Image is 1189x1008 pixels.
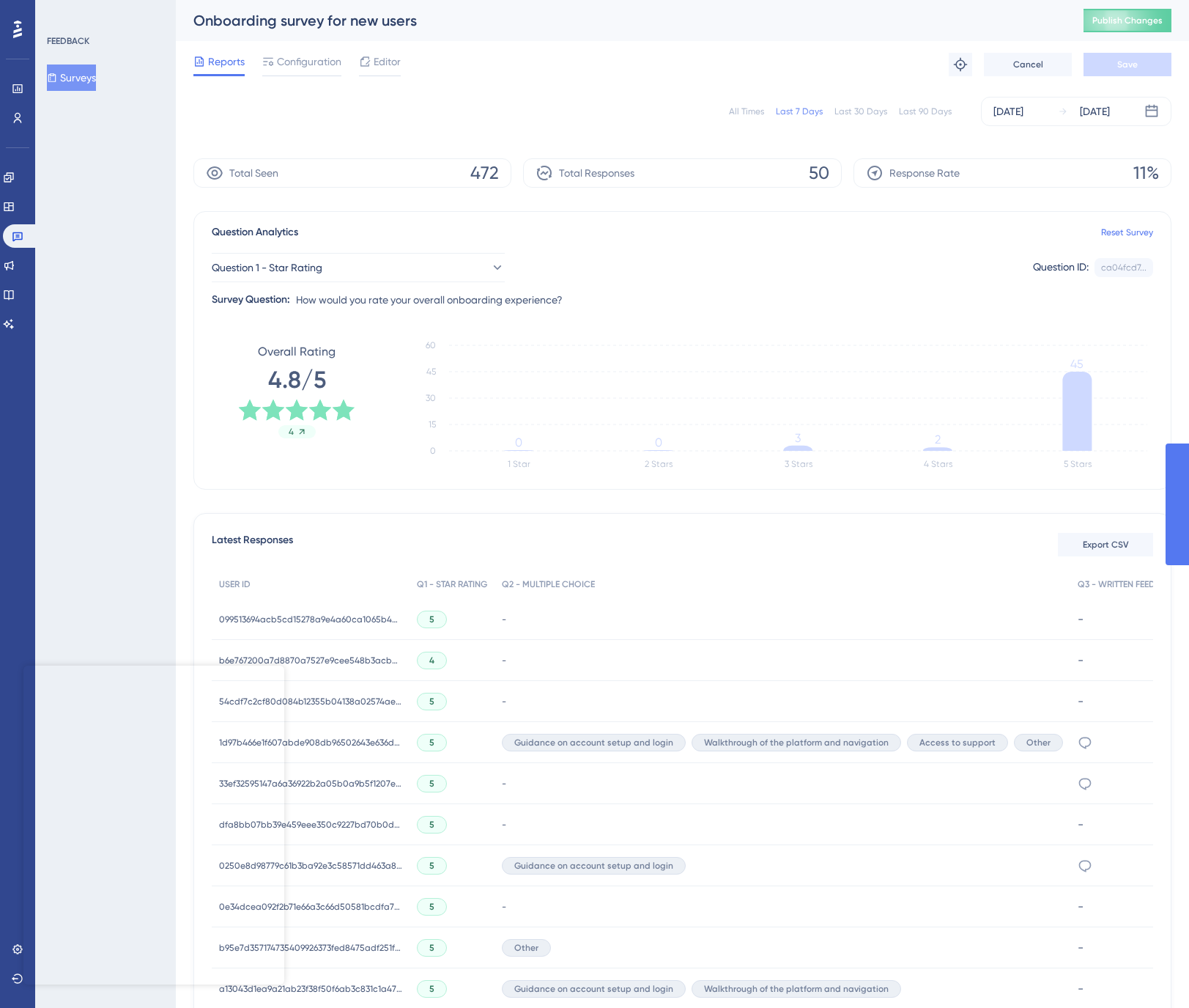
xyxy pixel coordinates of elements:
span: 11% [1133,161,1159,185]
button: Export CSV [1058,533,1153,556]
div: Last 30 Days [834,106,887,117]
span: Access to support [919,737,996,748]
span: b6e767200a7d8870a7527e9cee548b3acba3448ea82aae9910f18b67a62af1cb [219,655,402,666]
span: 4 [289,426,294,438]
span: 5 [429,819,434,831]
span: Export CSV [1083,539,1129,551]
span: - [502,655,506,666]
span: 5 [429,860,434,872]
span: Walkthrough of the platform and navigation [704,737,889,748]
tspan: 15 [429,419,436,430]
span: 472 [470,161,499,185]
div: Onboarding survey for new users [193,10,1047,31]
span: Walkthrough of the platform and navigation [704,983,889,995]
div: - [1078,612,1178,626]
iframe: UserGuiding AI Assistant Launcher [1127,950,1171,994]
tspan: 0 [515,435,522,449]
span: Other [514,942,538,954]
span: 0e34dcea092f2b71e66a3c66d50581bcdfa7384ded8f52a8805b7bee35828a9e [219,901,402,913]
span: Total Responses [559,164,634,182]
tspan: 30 [426,393,436,403]
text: 4 Stars [924,459,952,469]
span: Save [1117,59,1138,70]
span: Q2 - MULTIPLE CHOICE [502,578,595,590]
span: 4 [429,655,434,666]
div: - [1078,941,1178,954]
span: Configuration [277,53,341,70]
span: 50 [809,161,829,185]
tspan: 0 [655,435,662,449]
span: 54cdf7c2cf80d084b12355b04138a02574ae58f1bdfe2c36602edbedb5175861 [219,696,402,707]
div: - [1078,694,1178,708]
span: Question Analytics [212,224,298,241]
a: Reset Survey [1101,227,1153,238]
div: ca04fcd7... [1101,262,1147,273]
div: All Times [729,106,764,117]
span: Total Seen [229,164,278,182]
span: - [502,614,506,625]
span: - [502,819,506,831]
div: FEEDBACK [47,35,89,47]
div: Question ID: [1033,258,1089,277]
text: 2 Stars [645,459,673,469]
span: Publish Changes [1092,15,1163,26]
span: 5 [429,737,434,748]
span: dfa8bb07bb39e459eee350c9227bd70b0d3505d214cb499d8ef15065603d0ef7 [219,819,402,831]
span: a13043d1ea9a21ab23f38f50f6ab3c831c1a476d9f69e1b088cafbccf2fb1cab [219,983,402,995]
div: [DATE] [1080,103,1110,120]
span: Question 1 - Star Rating [212,259,322,276]
div: - [1078,653,1178,667]
button: Save [1084,53,1171,76]
span: b95e7d357174735409926373fed8475adf251f2cf11ec61293004b38dd7782b5 [219,942,402,954]
button: Question 1 - Star Rating [212,253,505,282]
span: Q3 - WRITTEN FEEDBACK [1078,578,1178,590]
text: 3 Stars [785,459,812,469]
span: 5 [429,614,434,625]
div: [DATE] [993,103,1023,120]
text: 5 Stars [1064,459,1092,469]
tspan: 45 [1070,357,1084,371]
span: Guidance on account setup and login [514,860,673,872]
span: Overall Rating [258,343,336,361]
span: - [502,778,506,790]
div: Last 7 Days [776,106,823,117]
tspan: 0 [430,446,436,456]
tspan: 3 [795,431,801,445]
span: Editor [374,53,401,70]
button: Surveys [47,65,96,91]
span: Q1 - STAR RATING [417,578,487,590]
span: Response Rate [889,164,960,182]
span: Latest Responses [212,531,293,558]
span: How would you rate your overall onboarding experience? [296,291,563,309]
span: - [502,696,506,707]
text: 1 Star [508,459,530,469]
span: 099513694acb5cd15278a9e4a60ca1065b455414351be9d54bbddcf6d883ced2 [219,614,402,625]
span: 5 [429,778,434,790]
div: - [1078,982,1178,996]
span: 5 [429,901,434,913]
tspan: 45 [426,367,436,377]
span: 5 [429,942,434,954]
span: 5 [429,983,434,995]
span: USER ID [219,578,251,590]
span: Reports [208,53,245,70]
button: Publish Changes [1084,9,1171,32]
span: Cancel [1013,59,1043,70]
div: Survey Question: [212,291,290,309]
span: 33ef32595147a6a36922b2a05b0a9b5f1207e0999404254f6d906481fcdec384 [219,778,402,790]
span: 5 [429,696,434,707]
div: Last 90 Days [899,106,952,117]
span: Guidance on account setup and login [514,737,673,748]
div: - [1078,817,1178,831]
tspan: 2 [935,433,941,446]
span: - [502,901,506,913]
span: 0250e8d98779c61b3ba92e3c58571dd463a82044cd44b1063d23daa21b425698 [219,860,402,872]
tspan: 60 [426,340,436,350]
button: Cancel [984,53,1072,76]
div: - [1078,900,1178,913]
span: Guidance on account setup and login [514,983,673,995]
span: 4.8/5 [268,364,326,396]
span: 1d97b466e1f607abde908db96502643e636d333864cbf3c7f33058941c228697 [219,737,402,748]
span: Other [1026,737,1051,748]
